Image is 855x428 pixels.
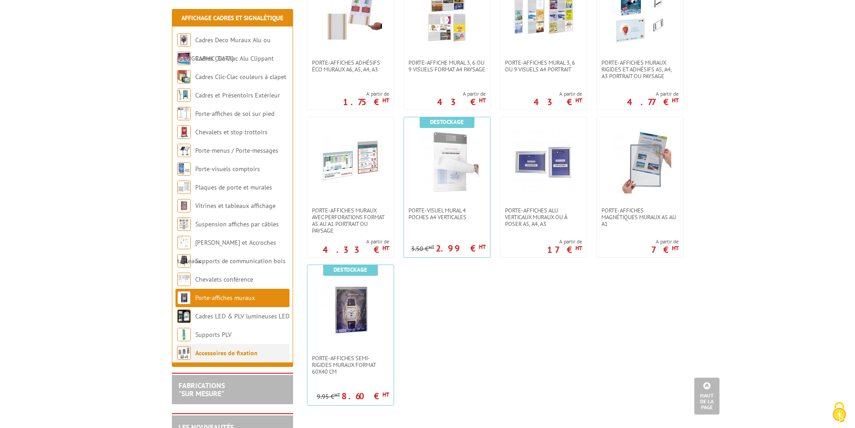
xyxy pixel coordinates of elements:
[534,90,582,97] span: A partir de
[319,278,382,341] img: Porte-affiches semi-rigides muraux format 60x40 cm
[609,131,671,194] img: Porte-affiches magnétiques muraux A5 au A1
[505,59,582,73] span: Porte-affiches mural 3, 6 ou 9 visuels A4 portrait
[429,244,434,250] sup: HT
[672,97,679,104] sup: HT
[416,131,478,194] img: Porte-Visuel mural 4 poches A4 verticales
[195,110,274,118] a: Porte-affiches de sol sur pied
[430,118,464,126] b: Destockage
[343,90,389,97] span: A partir de
[177,107,191,120] img: Porte-affiches de sol sur pied
[694,378,719,415] a: Haut de la page
[343,99,389,105] p: 1.75 €
[195,73,286,81] a: Cadres Clic-Clac couleurs à clapet
[177,144,191,157] img: Porte-menus / Porte-messages
[382,391,389,398] sup: HT
[195,257,285,265] a: Supports de communication bois
[195,54,274,62] a: Cadres Clic-Clac Alu Clippant
[195,183,272,191] a: Plaques de porte et murales
[323,238,389,245] span: A partir de
[411,246,434,252] p: 3.50 €
[312,355,389,375] span: Porte-affiches semi-rigides muraux format 60x40 cm
[437,99,486,105] p: 43 €
[597,59,683,79] a: Porte-affiches muraux rigides et adhésifs A5, A4, A3 portrait ou paysage
[323,247,389,252] p: 4.33 €
[333,266,367,274] b: Destockage
[382,244,389,252] sup: HT
[177,273,191,286] img: Chevalets conférence
[312,59,389,73] span: Porte-affiches adhésifs éco muraux A6, A5, A4, A3
[479,243,486,251] sup: HT
[177,328,191,341] img: Supports PLV
[672,244,679,252] sup: HT
[195,349,258,357] a: Accessoires de fixation
[408,207,486,221] span: Porte-Visuel mural 4 poches A4 verticales
[312,207,389,234] span: Porte-affiches muraux avec perforations format A5 au A1 portrait ou paysage
[317,393,340,400] p: 9.95 €
[195,220,279,228] a: Suspension affiches par câbles
[177,162,191,176] img: Porte-visuels comptoirs
[547,238,582,245] span: A partir de
[500,207,587,227] a: Porte-affiches alu verticaux muraux ou à poser A5, A4, A3
[627,99,679,105] p: 4.77 €
[601,59,679,79] span: Porte-affiches muraux rigides et adhésifs A5, A4, A3 portrait ou paysage
[651,247,679,252] p: 7 €
[408,59,486,73] span: Porte-affiche mural 3, 6 ou 9 visuels format A4 paysage
[651,238,679,245] span: A partir de
[437,90,486,97] span: A partir de
[597,207,683,227] a: Porte-affiches magnétiques muraux A5 au A1
[177,199,191,212] img: Vitrines et tableaux affichage
[177,88,191,102] img: Cadres et Présentoirs Extérieur
[505,207,582,227] span: Porte-affiches alu verticaux muraux ou à poser A5, A4, A3
[177,238,276,265] a: [PERSON_NAME] et Accroches tableaux
[177,36,271,62] a: Cadres Deco Muraux Alu ou [GEOGRAPHIC_DATA]
[307,207,394,234] a: Porte-affiches muraux avec perforations format A5 au A1 portrait ou paysage
[512,131,575,194] img: Porte-affiches alu verticaux muraux ou à poser A5, A4, A3
[404,59,490,73] a: Porte-affiche mural 3, 6 ou 9 visuels format A4 paysage
[195,146,278,154] a: Porte-menus / Porte-messages
[195,165,260,173] a: Porte-visuels comptoirs
[575,244,582,252] sup: HT
[547,247,582,252] p: 17 €
[179,381,225,398] a: FABRICATIONS"Sur Mesure"
[195,202,276,210] a: Vitrines et tableaux affichage
[177,291,191,304] img: Porte-affiches muraux
[479,97,486,104] sup: HT
[382,97,389,104] sup: HT
[177,346,191,360] img: Accessoires de fixation
[195,128,267,136] a: Chevalets et stop trottoirs
[828,401,851,424] img: Cookies (fenêtre modale)
[177,181,191,194] img: Plaques de porte et murales
[575,97,582,104] sup: HT
[404,207,490,221] a: Porte-Visuel mural 4 poches A4 verticales
[534,99,582,105] p: 43 €
[601,207,679,227] span: Porte-affiches magnétiques muraux A5 au A1
[177,125,191,139] img: Chevalets et stop trottoirs
[195,275,253,283] a: Chevalets conférence
[177,309,191,323] img: Cadres LED & PLV lumineuses LED
[824,397,855,428] button: Cookies (fenêtre modale)
[181,14,283,22] a: Affichage Cadres et Signalétique
[195,331,232,339] a: Supports PLV
[319,131,382,194] img: Porte-affiches muraux avec perforations format A5 au A1 portrait ou paysage
[177,33,191,47] img: Cadres Deco Muraux Alu ou Bois
[334,392,340,398] sup: HT
[195,91,280,99] a: Cadres et Présentoirs Extérieur
[195,312,289,320] a: Cadres LED & PLV lumineuses LED
[177,70,191,84] img: Cadres Clic-Clac couleurs à clapet
[436,246,486,251] p: 2.99 €
[342,393,389,399] p: 8.60 €
[177,236,191,249] img: Cimaises et Accroches tableaux
[195,294,255,302] a: Porte-affiches muraux
[500,59,587,73] a: Porte-affiches mural 3, 6 ou 9 visuels A4 portrait
[307,59,394,73] a: Porte-affiches adhésifs éco muraux A6, A5, A4, A3
[177,217,191,231] img: Suspension affiches par câbles
[307,355,394,375] a: Porte-affiches semi-rigides muraux format 60x40 cm
[627,90,679,97] span: A partir de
